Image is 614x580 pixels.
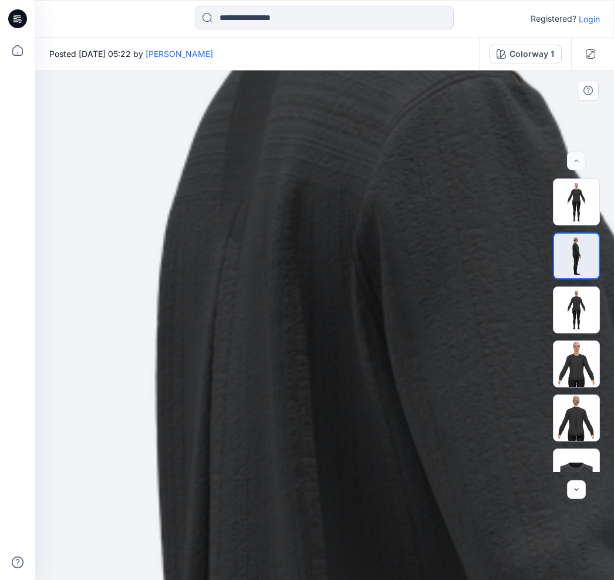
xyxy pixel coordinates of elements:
img: 333232_2 - Copy [554,395,599,441]
button: Colorway 1 [489,45,562,63]
img: 333232_0 [554,179,599,225]
img: 333232_1 [554,449,599,495]
p: Registered? [531,12,576,26]
img: 333232_2 [554,287,599,333]
div: Colorway 1 [510,48,554,60]
img: 333232 [554,234,599,278]
img: 333232_0 - Copy [554,341,599,387]
span: Posted [DATE] 05:22 by [49,48,213,60]
a: [PERSON_NAME] [146,49,213,59]
p: Login [579,13,600,25]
